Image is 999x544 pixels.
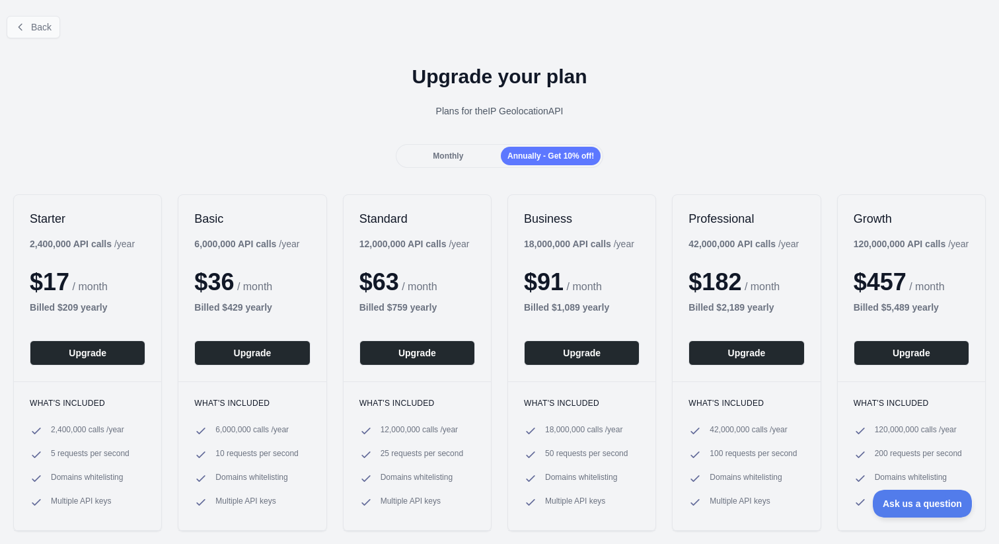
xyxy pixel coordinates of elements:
[359,302,437,313] b: Billed $ 759 yearly
[688,268,741,295] span: $ 182
[402,281,437,292] span: / month
[873,490,973,518] iframe: Toggle Customer Support
[688,302,774,313] b: Billed $ 2,189 yearly
[524,268,564,295] span: $ 91
[745,281,780,292] span: / month
[567,281,602,292] span: / month
[524,302,609,313] b: Billed $ 1,089 yearly
[854,302,939,313] b: Billed $ 5,489 yearly
[359,268,399,295] span: $ 63
[854,268,906,295] span: $ 457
